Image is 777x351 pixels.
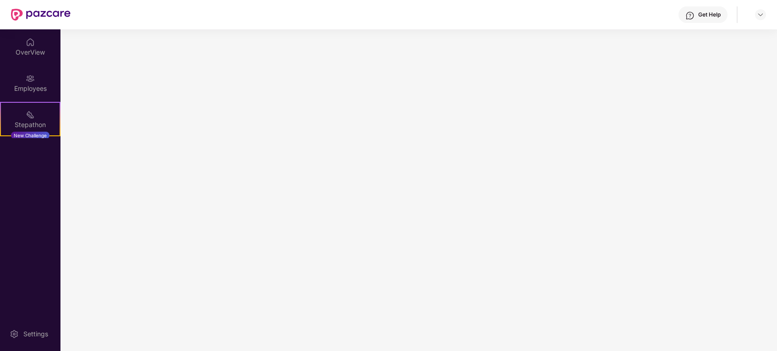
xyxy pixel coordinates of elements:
[11,132,49,139] div: New Challenge
[26,38,35,47] img: svg+xml;base64,PHN2ZyBpZD0iSG9tZSIgeG1sbnM9Imh0dHA6Ly93d3cudzMub3JnLzIwMDAvc3ZnIiB3aWR0aD0iMjAiIG...
[685,11,695,20] img: svg+xml;base64,PHN2ZyBpZD0iSGVscC0zMngzMiIgeG1sbnM9Imh0dHA6Ly93d3cudzMub3JnLzIwMDAvc3ZnIiB3aWR0aD...
[698,11,721,18] div: Get Help
[10,329,19,339] img: svg+xml;base64,PHN2ZyBpZD0iU2V0dGluZy0yMHgyMCIgeG1sbnM9Imh0dHA6Ly93d3cudzMub3JnLzIwMDAvc3ZnIiB3aW...
[21,329,51,339] div: Settings
[757,11,764,18] img: svg+xml;base64,PHN2ZyBpZD0iRHJvcGRvd24tMzJ4MzIiIHhtbG5zPSJodHRwOi8vd3d3LnczLm9yZy8yMDAwL3N2ZyIgd2...
[11,9,71,21] img: New Pazcare Logo
[1,120,60,129] div: Stepathon
[26,110,35,119] img: svg+xml;base64,PHN2ZyB4bWxucz0iaHR0cDovL3d3dy53My5vcmcvMjAwMC9zdmciIHdpZHRoPSIyMSIgaGVpZ2h0PSIyMC...
[26,74,35,83] img: svg+xml;base64,PHN2ZyBpZD0iRW1wbG95ZWVzIiB4bWxucz0iaHR0cDovL3d3dy53My5vcmcvMjAwMC9zdmciIHdpZHRoPS...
